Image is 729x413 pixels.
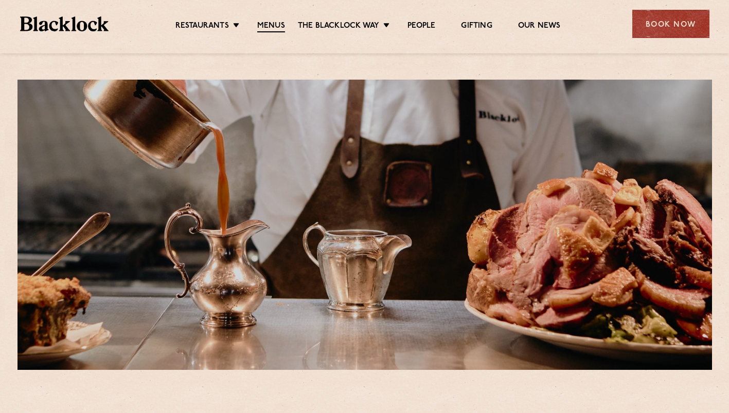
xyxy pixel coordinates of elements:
a: Menus [257,21,285,32]
a: Gifting [461,21,492,31]
a: Restaurants [175,21,229,31]
a: Our News [518,21,561,31]
div: Book Now [632,10,709,38]
a: The Blacklock Way [298,21,379,31]
a: People [407,21,435,31]
img: BL_Textured_Logo-footer-cropped.svg [20,16,109,31]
